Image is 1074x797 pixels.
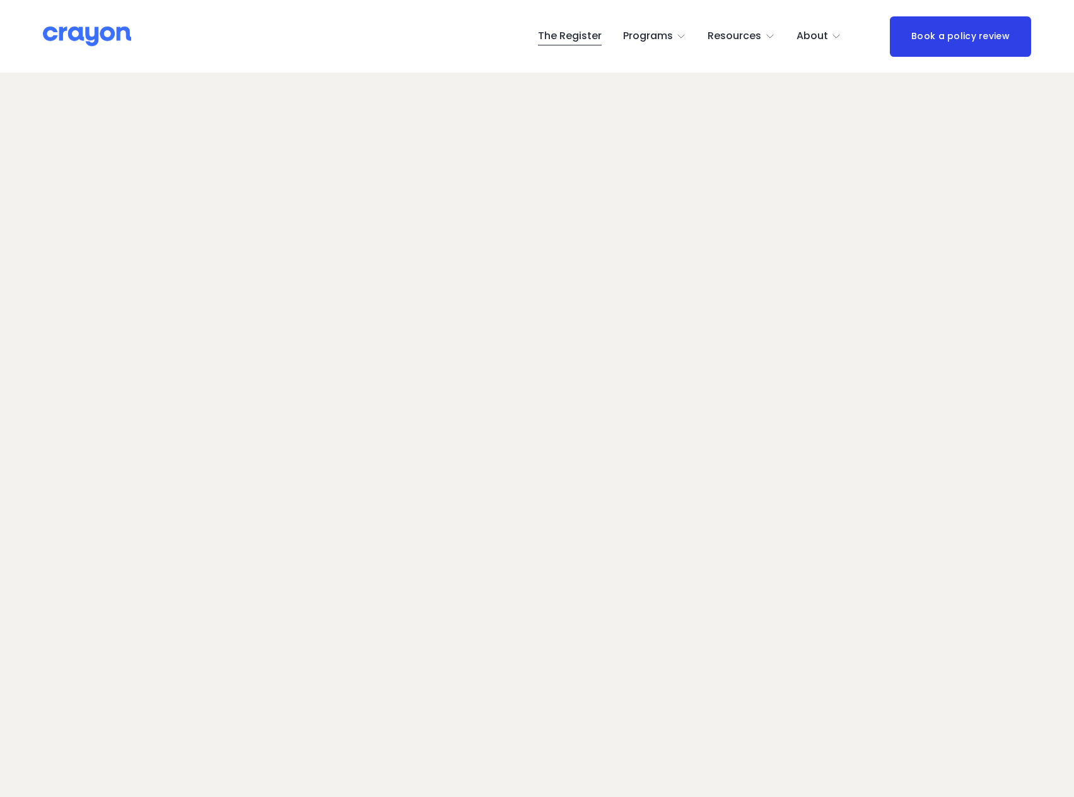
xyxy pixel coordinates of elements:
span: Resources [708,27,761,45]
img: Crayon [43,25,131,47]
a: Book a policy review [890,16,1031,57]
a: folder dropdown [708,27,775,47]
a: folder dropdown [797,27,842,47]
span: Programs [623,27,673,45]
a: folder dropdown [623,27,687,47]
span: About [797,27,828,45]
a: The Register [538,27,602,47]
